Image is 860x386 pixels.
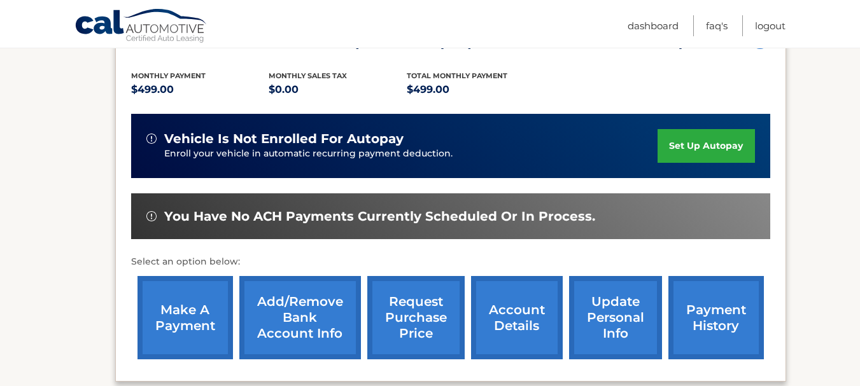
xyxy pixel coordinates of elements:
a: make a payment [137,276,233,359]
a: account details [471,276,563,359]
p: $499.00 [131,81,269,99]
a: update personal info [569,276,662,359]
img: alert-white.svg [146,211,157,221]
span: vehicle is not enrolled for autopay [164,131,404,147]
p: $0.00 [269,81,407,99]
span: Monthly Payment [131,71,206,80]
a: Add/Remove bank account info [239,276,361,359]
a: Logout [755,15,786,36]
span: Monthly sales Tax [269,71,347,80]
img: alert-white.svg [146,134,157,144]
a: FAQ's [706,15,728,36]
p: $499.00 [407,81,545,99]
a: Dashboard [628,15,679,36]
a: request purchase price [367,276,465,359]
span: You have no ACH payments currently scheduled or in process. [164,209,595,224]
p: Enroll your vehicle in automatic recurring payment deduction. [164,147,658,161]
a: set up autopay [658,129,754,163]
p: Select an option below: [131,254,770,270]
a: Cal Automotive [74,8,208,45]
span: Total Monthly Payment [407,71,507,80]
a: payment history [668,276,764,359]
